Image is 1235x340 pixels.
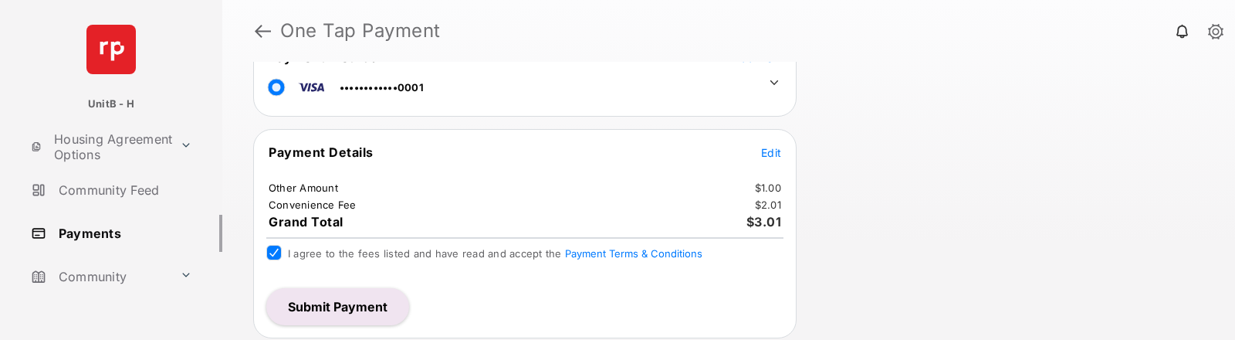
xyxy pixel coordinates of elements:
a: My Apartment [25,301,174,338]
td: Convenience Fee [268,198,357,212]
span: I agree to the fees listed and have read and accept the [288,247,702,260]
span: Payment Details [269,144,374,160]
td: Other Amount [268,181,339,195]
button: Edit [761,144,781,160]
td: $2.01 [754,198,782,212]
button: I agree to the fees listed and have read and accept the [565,247,702,260]
img: svg+xml;base64,PHN2ZyB4bWxucz0iaHR0cDovL3d3dy53My5vcmcvMjAwMC9zdmciIHdpZHRoPSI2NCIgaGVpZ2h0PSI2NC... [86,25,136,74]
span: Grand Total [269,214,343,229]
span: $3.01 [746,214,782,229]
td: $1.00 [754,181,782,195]
a: Payments [25,215,222,252]
a: Housing Agreement Options [25,128,174,165]
span: Edit [761,146,781,159]
button: Submit Payment [266,288,409,325]
a: Community Feed [25,172,222,209]
strong: One Tap Payment [280,22,441,40]
span: ••••••••••••0001 [340,81,424,93]
a: Community [25,258,174,295]
p: UnitB - H [88,97,134,112]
